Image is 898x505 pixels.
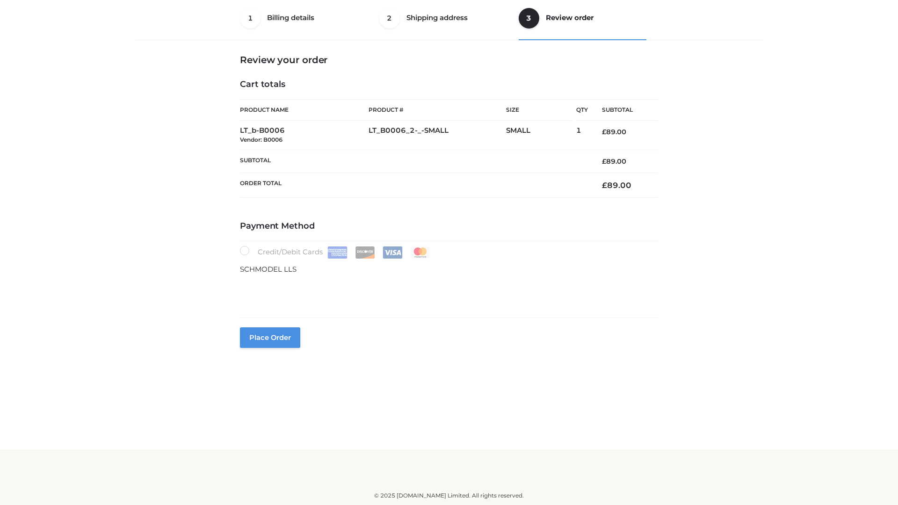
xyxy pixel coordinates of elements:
[240,327,300,348] button: Place order
[576,121,588,150] td: 1
[506,121,576,150] td: SMALL
[383,246,403,259] img: Visa
[410,246,430,259] img: Mastercard
[355,246,375,259] img: Discover
[240,121,369,150] td: LT_b-B0006
[602,157,606,166] span: £
[602,157,626,166] bdi: 89.00
[240,150,588,173] th: Subtotal
[602,180,631,190] bdi: 89.00
[602,180,607,190] span: £
[576,99,588,121] th: Qty
[327,246,348,259] img: Amex
[240,221,658,231] h4: Payment Method
[369,121,506,150] td: LT_B0006_2-_-SMALL
[240,99,369,121] th: Product Name
[240,79,658,90] h4: Cart totals
[506,100,572,121] th: Size
[238,273,656,307] iframe: Secure payment input frame
[240,173,588,198] th: Order Total
[240,263,658,275] p: SCHMODEL LLS
[602,128,606,136] span: £
[588,100,658,121] th: Subtotal
[240,54,658,65] h3: Review your order
[602,128,626,136] bdi: 89.00
[139,491,759,500] div: © 2025 [DOMAIN_NAME] Limited. All rights reserved.
[369,99,506,121] th: Product #
[240,246,431,259] label: Credit/Debit Cards
[240,136,282,143] small: Vendor: B0006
